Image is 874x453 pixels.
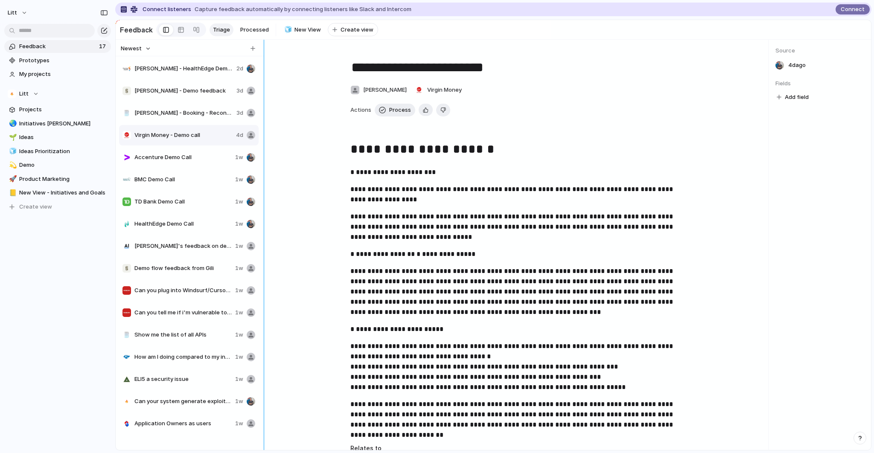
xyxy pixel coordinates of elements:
[341,26,373,34] span: Create view
[788,61,806,70] span: 4d ago
[235,175,243,184] span: 1w
[19,42,96,51] span: Feedback
[8,189,16,197] button: 📒
[235,331,243,339] span: 1w
[775,46,864,55] span: Source
[4,145,111,158] a: 🧊Ideas Prioritization
[284,25,290,35] div: 🧊
[134,87,233,95] span: [PERSON_NAME] - Demo feedback
[350,106,371,114] span: Actions
[9,133,15,142] div: 🌱
[236,64,243,73] span: 2d
[785,93,809,102] span: Add field
[8,161,16,169] button: 💫
[4,200,111,213] button: Create view
[294,26,321,34] span: New View
[235,220,243,228] span: 1w
[8,147,16,156] button: 🧊
[350,444,685,453] h3: Relates to
[134,131,233,139] span: Virgin Money - Demo call
[19,161,108,169] span: Demo
[8,9,17,17] span: Litt
[389,106,411,114] span: Process
[19,119,108,128] span: Initiatives [PERSON_NAME]
[134,264,232,273] span: Demo flow feedback from Gili
[9,174,15,184] div: 🚀
[836,4,870,15] button: Connect
[235,308,243,317] span: 1w
[134,375,232,383] span: ELI5 a security issue
[134,397,232,406] span: Can your system generate exploits to CVEs without pocs?
[19,56,108,65] span: Prototypes
[235,197,243,206] span: 1w
[19,133,108,142] span: Ideas
[235,353,243,361] span: 1w
[119,43,152,54] button: Newest
[134,153,232,162] span: Accenture Demo Call
[99,42,108,51] span: 17
[235,397,243,406] span: 1w
[4,131,111,144] a: 🌱Ideas
[9,119,15,128] div: 🌏
[210,23,233,36] a: Triage
[4,173,111,186] a: 🚀Product Marketing
[412,83,464,97] button: Virgin Money
[348,83,409,97] button: [PERSON_NAME]
[236,131,243,139] span: 4d
[4,159,111,171] div: 💫Demo
[280,23,324,36] a: 🧊New View
[436,104,450,116] button: Delete
[4,68,111,81] a: My projects
[134,220,232,228] span: HealthEdge Demo Call
[240,26,269,34] span: Processed
[427,86,462,94] span: Virgin Money
[134,308,232,317] span: Can you tell me if i'm vulnerable to CVE-123 that is in the news?
[235,375,243,383] span: 1w
[134,419,232,428] span: Application Owners as users
[143,5,191,14] span: Connect listeners
[235,242,243,250] span: 1w
[19,147,108,156] span: Ideas Prioritization
[283,26,291,34] button: 🧊
[120,25,153,35] h2: Feedback
[19,70,108,78] span: My projects
[4,103,111,116] a: Projects
[9,146,15,156] div: 🧊
[134,353,232,361] span: How am I doing compared to my industry?
[195,5,411,14] span: Capture feedback automatically by connecting listeners like Slack and Intercom
[328,23,378,37] button: Create view
[775,79,864,88] span: Fields
[235,419,243,428] span: 1w
[8,175,16,183] button: 🚀
[19,189,108,197] span: New View - Initiatives and Goals
[4,87,111,100] button: Litt
[134,64,233,73] span: [PERSON_NAME] - HealthEdge Demo Call
[134,197,232,206] span: TD Bank Demo Call
[235,264,243,273] span: 1w
[775,92,810,103] button: Add field
[8,133,16,142] button: 🌱
[19,105,108,114] span: Projects
[121,44,142,53] span: Newest
[9,188,15,198] div: 📒
[236,109,243,117] span: 3d
[19,203,52,211] span: Create view
[4,40,111,53] a: Feedback17
[841,5,865,14] span: Connect
[213,26,230,34] span: Triage
[4,54,111,67] a: Prototypes
[134,331,232,339] span: Show me the list of all APIs
[363,86,407,94] span: [PERSON_NAME]
[375,104,415,116] button: Process
[4,186,111,199] a: 📒New View - Initiatives and Goals
[134,175,232,184] span: BMC Demo Call
[19,90,29,98] span: Litt
[134,109,233,117] span: [PERSON_NAME] - Booking - Reconnaissance
[235,286,243,295] span: 1w
[4,117,111,130] a: 🌏Initiatives [PERSON_NAME]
